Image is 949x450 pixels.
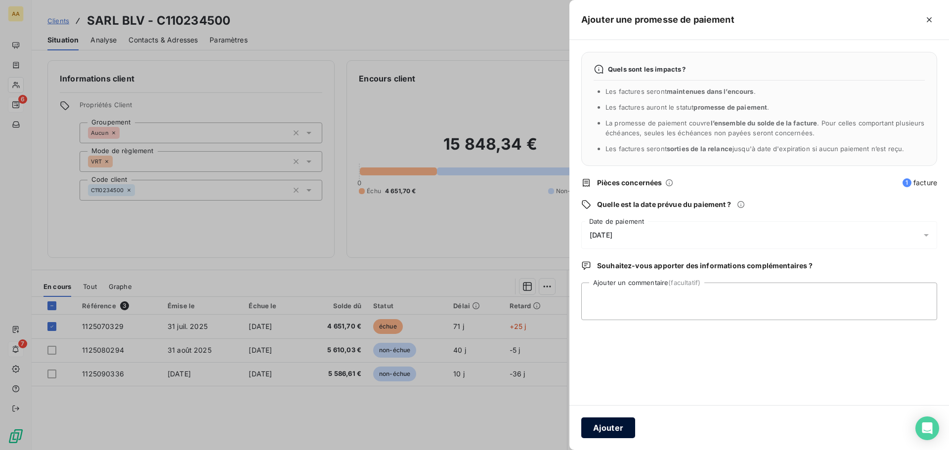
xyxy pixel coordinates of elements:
[605,103,770,111] span: Les factures auront le statut .
[605,87,756,95] span: Les factures seront .
[605,145,904,153] span: Les factures seront jusqu'à date d'expiration si aucun paiement n’est reçu.
[581,417,635,438] button: Ajouter
[597,178,662,188] span: Pièces concernées
[581,13,734,27] h5: Ajouter une promesse de paiement
[597,261,813,271] span: Souhaitez-vous apporter des informations complémentaires ?
[597,200,731,209] span: Quelle est la date prévue du paiement ?
[608,65,686,73] span: Quels sont les impacts ?
[693,103,767,111] span: promesse de paiement
[667,87,754,95] span: maintenues dans l’encours
[667,145,733,153] span: sorties de la relance
[590,231,612,239] span: [DATE]
[605,119,925,137] span: La promesse de paiement couvre . Pour celles comportant plusieurs échéances, seules les échéances...
[903,178,911,187] span: 1
[903,178,937,188] span: facture
[711,119,818,127] span: l’ensemble du solde de la facture
[915,416,939,440] div: Open Intercom Messenger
